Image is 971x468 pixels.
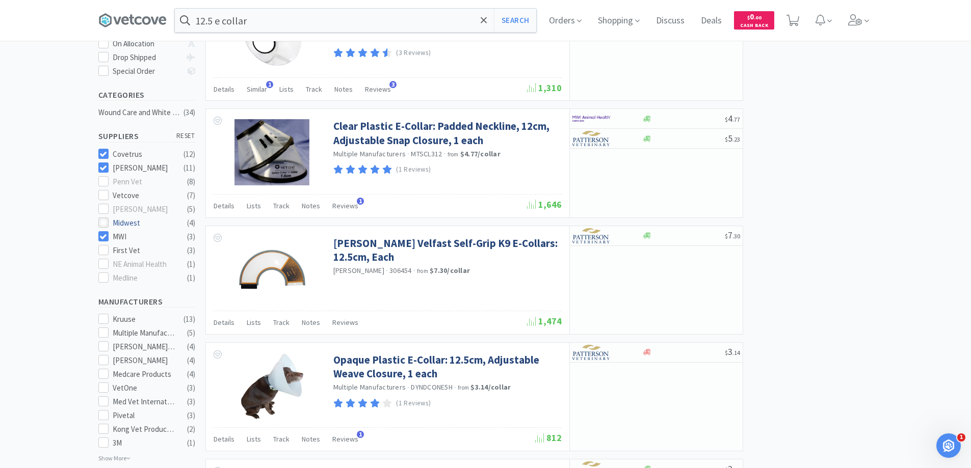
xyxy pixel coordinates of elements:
span: 306454 [389,266,412,275]
span: Reviews [332,434,358,444]
span: $ [747,14,750,21]
img: f5e969b455434c6296c6d81ef179fa71_3.png [572,345,611,360]
span: . 30 [732,232,740,240]
span: Track [306,85,322,94]
span: Lists [247,434,261,444]
span: Track [273,201,290,210]
span: Notes [302,434,320,444]
img: f5e969b455434c6296c6d81ef179fa71_3.png [572,131,611,146]
div: ( 3 ) [187,244,195,257]
div: ( 4 ) [187,368,195,380]
a: Discuss [652,16,689,25]
span: Reviews [332,318,358,327]
div: Vetcove [113,189,176,202]
div: Covetrus [113,148,176,160]
div: ( 2 ) [187,423,195,435]
span: 1,646 [527,199,562,210]
span: 1 [957,433,965,442]
div: ( 5 ) [187,327,195,339]
div: ( 12 ) [183,148,195,160]
h5: Manufacturers [98,296,195,308]
div: VetOne [113,382,176,394]
img: f6b2451649754179b5b4e0c70c3f7cb0_2.png [572,111,611,126]
span: Track [273,318,290,327]
div: Medline [113,272,176,284]
span: . 14 [732,349,740,356]
div: Drop Shipped [113,51,180,64]
span: MTSCL312 [411,149,442,158]
div: NE Animal Health [113,258,176,270]
span: 1 [357,198,364,205]
a: $0.00Cash Back [734,7,774,34]
span: Cash Back [740,23,768,30]
span: Reviews [365,85,391,94]
span: 3 [725,346,740,357]
span: 7 [725,229,740,241]
div: Wound Care and White Goods [98,106,181,119]
span: $ [725,349,728,356]
span: Lists [247,318,261,327]
span: Details [214,434,234,444]
span: · [386,266,388,275]
img: 01136fc67004441196ddbb0a68f84e0d_562888.png [234,119,309,185]
a: Multiple Manufacturers [333,149,406,158]
span: Reviews [332,201,358,210]
p: (1 Reviews) [396,398,431,409]
span: $ [725,232,728,240]
span: . 00 [754,14,762,21]
a: Multiple Manufacturers [333,382,406,392]
span: · [413,266,415,275]
div: Multiple Manufacturers [113,327,176,339]
span: Notes [302,201,320,210]
span: 5 [725,132,740,144]
div: ( 1 ) [187,437,195,449]
span: $ [725,135,728,143]
div: Medcare Products [113,368,176,380]
div: [PERSON_NAME] Labs [113,341,176,353]
span: · [407,383,409,392]
div: ( 3 ) [187,231,195,243]
span: DYNDCONE5H [411,382,453,392]
a: Deals [697,16,726,25]
p: (3 Reviews) [396,48,431,59]
span: 4 [725,113,740,124]
div: ( 8 ) [187,176,195,188]
div: ( 3 ) [187,382,195,394]
span: reset [176,131,195,142]
span: . 77 [732,116,740,123]
span: Track [273,434,290,444]
div: ( 4 ) [187,341,195,353]
div: Kong Vet Products (KVP) [113,423,176,435]
input: Search by item, sku, manufacturer, ingredient, size... [175,9,536,32]
span: from [458,384,469,391]
div: [PERSON_NAME] [113,162,176,174]
strong: $6.68 / collar [453,33,493,42]
span: Notes [334,85,353,94]
div: Penn Vet [113,176,176,188]
span: Lists [247,201,261,210]
div: ( 11 ) [183,162,195,174]
span: · [454,383,456,392]
div: ( 3 ) [187,409,195,422]
span: from [417,267,428,274]
span: 3 [389,81,397,88]
div: Kruuse [113,313,176,325]
div: Pivetal [113,409,176,422]
span: · [407,33,409,42]
span: Details [214,318,234,327]
span: 0 [747,12,762,21]
div: On Allocation [113,38,180,50]
a: Clear Plastic E-Collar: Padded Neckline, 12cm, Adjustable Snap Closure, 1 each [333,119,559,147]
div: ( 3 ) [187,396,195,408]
div: Midwest [113,217,176,229]
img: f5e969b455434c6296c6d81ef179fa71_3.png [572,228,611,243]
div: ( 34 ) [183,106,195,119]
div: ( 7 ) [187,189,195,202]
iframe: Intercom live chat [936,433,961,458]
h5: Suppliers [98,130,195,142]
span: · [443,149,445,158]
span: 1 [266,81,273,88]
div: ( 1 ) [187,272,195,284]
div: [PERSON_NAME] [113,203,176,215]
strong: $7.30 / collar [430,266,470,275]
